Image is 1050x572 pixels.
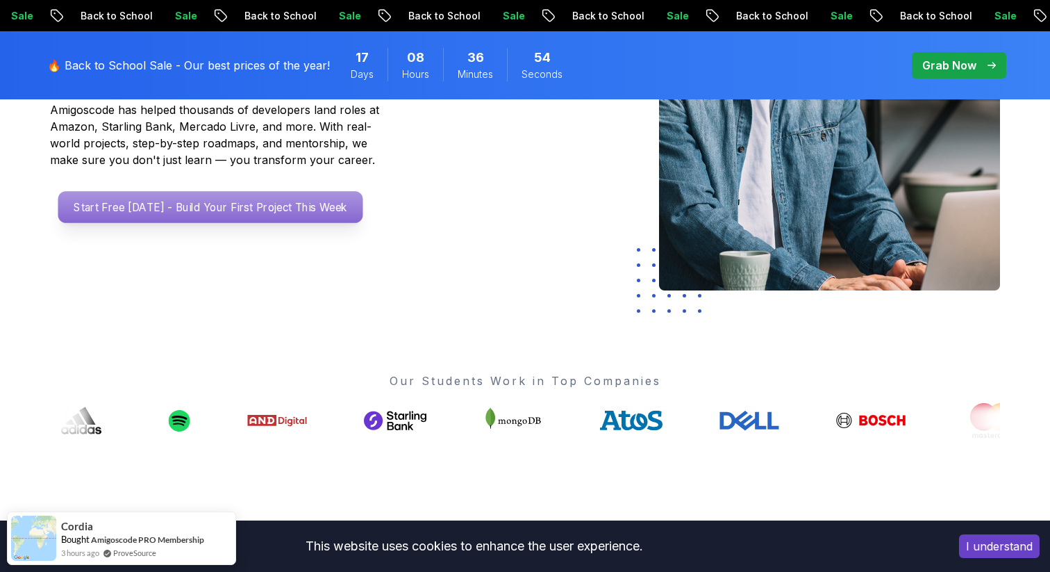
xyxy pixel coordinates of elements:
[445,9,490,23] p: Sale
[534,48,551,67] span: 54 Seconds
[842,9,937,23] p: Back to School
[515,9,609,23] p: Back to School
[10,531,938,562] div: This website uses cookies to enhance the user experience.
[402,67,429,81] span: Hours
[47,57,330,74] p: 🔥 Back to School Sale - Our best prices of the year!
[467,48,484,67] span: 36 Minutes
[678,9,773,23] p: Back to School
[61,534,90,545] span: Bought
[58,191,363,223] a: Start Free [DATE] - Build Your First Project This Week
[609,9,653,23] p: Sale
[61,521,93,532] span: Cordia
[959,534,1040,558] button: Accept cookies
[187,9,281,23] p: Back to School
[407,48,424,67] span: 8 Hours
[50,373,1000,389] p: Our Students Work in Top Companies
[522,67,562,81] span: Seconds
[117,9,162,23] p: Sale
[23,9,117,23] p: Back to School
[356,48,369,67] span: 17 Days
[281,9,326,23] p: Sale
[922,57,976,74] p: Grab Now
[937,9,981,23] p: Sale
[61,547,99,559] span: 3 hours ago
[50,101,383,168] p: Amigoscode has helped thousands of developers land roles at Amazon, Starling Bank, Mercado Livre,...
[351,9,445,23] p: Back to School
[773,9,817,23] p: Sale
[11,516,56,561] img: provesource social proof notification image
[91,534,204,545] a: Amigoscode PRO Membership
[351,67,374,81] span: Days
[113,547,156,559] a: ProveSource
[458,67,493,81] span: Minutes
